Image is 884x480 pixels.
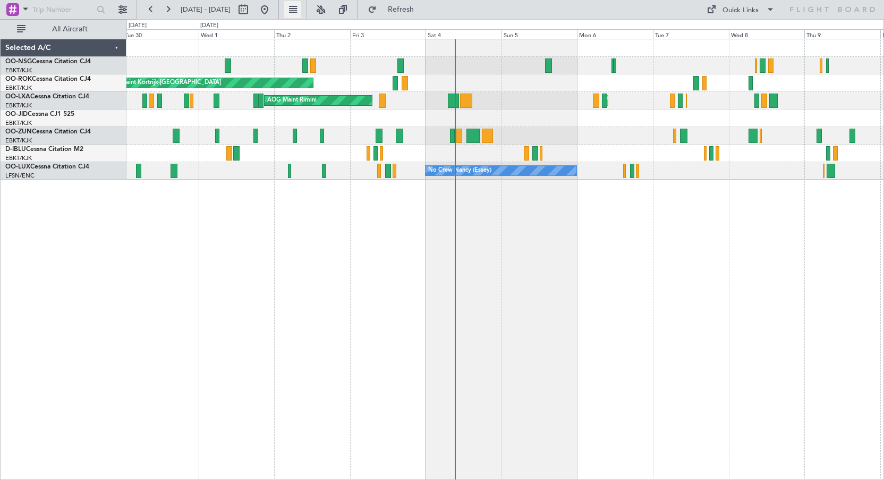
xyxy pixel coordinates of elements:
[5,129,91,135] a: OO-ZUNCessna Citation CJ4
[5,172,35,180] a: LFSN/ENC
[363,1,427,18] button: Refresh
[267,92,317,108] div: AOG Maint Rimini
[200,21,218,30] div: [DATE]
[5,119,32,127] a: EBKT/KJK
[426,29,501,39] div: Sat 4
[5,76,91,82] a: OO-ROKCessna Citation CJ4
[5,58,32,65] span: OO-NSG
[199,29,275,39] div: Wed 1
[5,146,26,153] span: D-IBLU
[28,26,112,33] span: All Aircraft
[129,21,147,30] div: [DATE]
[5,58,91,65] a: OO-NSGCessna Citation CJ4
[722,5,759,16] div: Quick Links
[5,94,30,100] span: OO-LXA
[653,29,729,39] div: Tue 7
[428,163,491,179] div: No Crew Nancy (Essey)
[577,29,653,39] div: Mon 6
[32,2,93,18] input: Trip Number
[379,6,423,13] span: Refresh
[5,66,32,74] a: EBKT/KJK
[5,164,30,170] span: OO-LUX
[181,5,231,14] span: [DATE] - [DATE]
[729,29,805,39] div: Wed 8
[5,102,32,110] a: EBKT/KJK
[274,29,350,39] div: Thu 2
[5,164,89,170] a: OO-LUXCessna Citation CJ4
[804,29,880,39] div: Thu 9
[5,111,74,117] a: OO-JIDCessna CJ1 525
[350,29,426,39] div: Fri 3
[501,29,577,39] div: Sun 5
[5,146,83,153] a: D-IBLUCessna Citation M2
[5,154,32,162] a: EBKT/KJK
[5,94,89,100] a: OO-LXACessna Citation CJ4
[5,84,32,92] a: EBKT/KJK
[5,111,28,117] span: OO-JID
[5,137,32,145] a: EBKT/KJK
[105,75,221,91] div: AOG Maint Kortrijk-[GEOGRAPHIC_DATA]
[701,1,780,18] button: Quick Links
[5,129,32,135] span: OO-ZUN
[123,29,199,39] div: Tue 30
[12,21,115,38] button: All Aircraft
[5,76,32,82] span: OO-ROK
